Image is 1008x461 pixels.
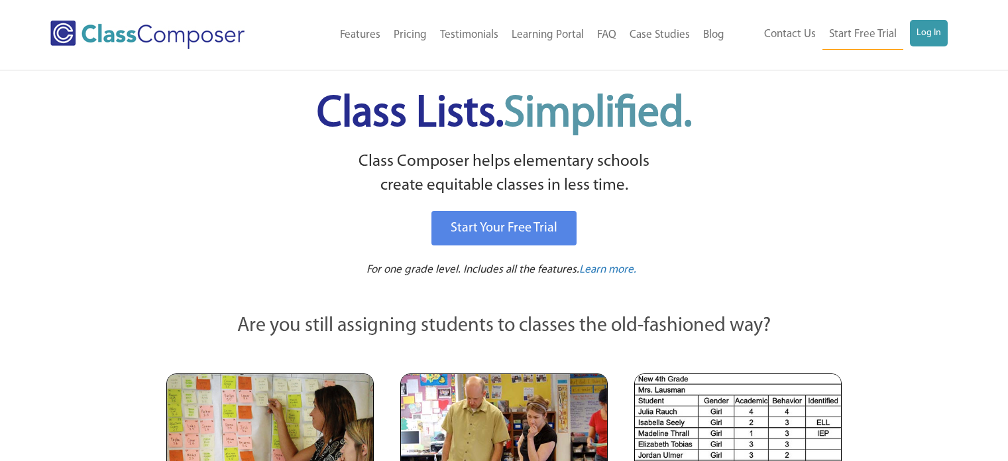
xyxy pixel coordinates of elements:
a: Case Studies [623,21,697,50]
a: Contact Us [757,20,822,49]
a: Blog [697,21,731,50]
p: Are you still assigning students to classes the old-fashioned way? [166,312,842,341]
span: Class Lists. [317,93,692,136]
p: Class Composer helps elementary schools create equitable classes in less time. [164,150,844,198]
a: Learning Portal [505,21,590,50]
img: Class Composer [50,21,245,49]
span: Learn more. [579,264,636,275]
span: For one grade level. Includes all the features. [366,264,579,275]
a: Learn more. [579,262,636,279]
a: FAQ [590,21,623,50]
a: Log In [910,20,948,46]
a: Testimonials [433,21,505,50]
a: Start Free Trial [822,20,903,50]
a: Start Your Free Trial [431,211,577,245]
nav: Header Menu [287,21,730,50]
nav: Header Menu [731,20,948,50]
a: Pricing [387,21,433,50]
span: Start Your Free Trial [451,222,557,235]
a: Features [333,21,387,50]
span: Simplified. [504,93,692,136]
